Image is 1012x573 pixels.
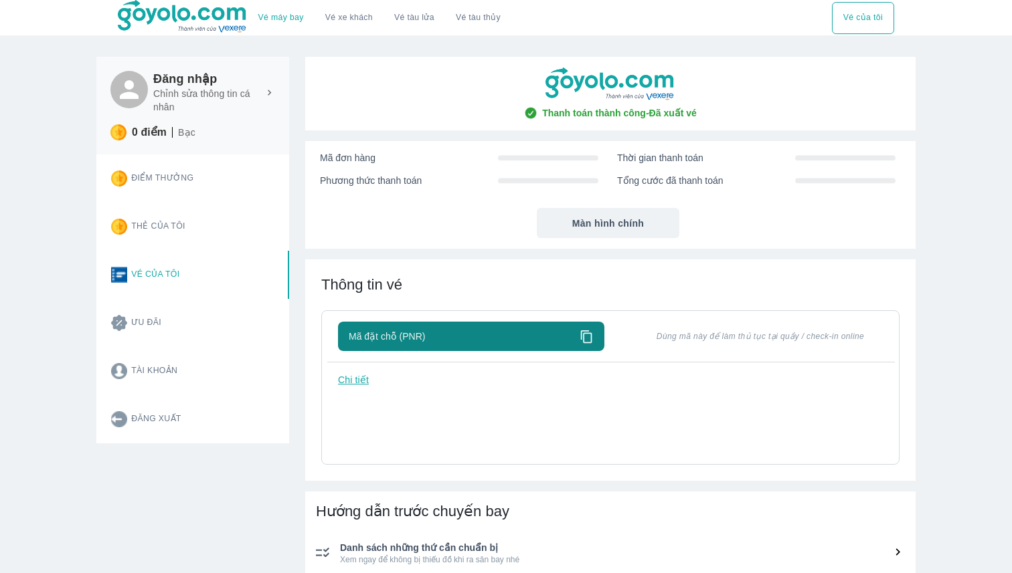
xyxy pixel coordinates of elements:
img: logout [111,411,127,427]
img: account [111,363,127,379]
img: star [111,219,127,235]
button: Đăng xuất [100,395,289,443]
img: promotion [111,315,127,331]
div: choose transportation mode [832,2,894,34]
a: Vé máy bay [258,13,304,23]
p: 0 điểm [132,126,167,139]
img: check-circle [524,106,537,120]
a: Vé xe khách [325,13,373,23]
img: ic_checklist [316,547,329,558]
img: star [111,170,127,187]
span: Hướng dẫn trước chuyến bay [316,503,509,520]
button: Vé của tôi [100,251,289,299]
span: Phương thức thanh toán [320,174,422,187]
img: goyolo-logo [545,68,675,101]
span: Danh sách những thứ cần chuẩn bị [340,541,905,554]
div: Card thong tin user [96,154,289,443]
button: Tài khoản [100,347,289,395]
h6: Đăng nhập [153,71,275,87]
button: Vé tàu thủy [445,2,511,34]
img: star [110,124,126,140]
button: Điểm thưởng [100,154,289,203]
button: Ưu đãi [100,299,289,347]
span: Màn hình chính [572,217,645,230]
span: Thời gian thanh toán [617,151,703,164]
p: Chi tiết [338,373,369,386]
p: Chỉnh sửa thông tin cá nhân [153,87,258,114]
span: Thông tin vé [321,276,402,293]
span: Mã đặt chỗ (PNR) [349,330,425,343]
p: Bạc [178,126,195,139]
img: ticket [111,267,127,283]
span: Tổng cước đã thanh toán [617,174,724,187]
button: Màn hình chính [537,208,679,238]
span: Dùng mã này để làm thủ tục tại quầy / check-in online [638,331,883,342]
span: Mã đơn hàng [320,151,375,164]
span: Xem ngay để không bị thiếu đồ khi ra sân bay nhé [340,554,905,565]
span: Thanh toán thành công - Đã xuất vé [542,106,697,120]
a: Vé tàu lửa [384,2,445,34]
button: Thẻ của tôi [100,203,289,251]
button: Vé của tôi [832,2,894,34]
div: choose transportation mode [248,2,511,34]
